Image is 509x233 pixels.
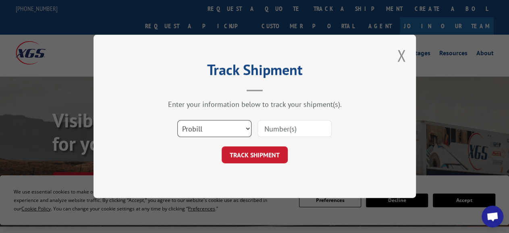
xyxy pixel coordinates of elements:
div: Open chat [482,206,503,227]
input: Number(s) [258,121,332,137]
div: Enter your information below to track your shipment(s). [134,100,376,109]
button: Close modal [397,45,406,66]
h2: Track Shipment [134,64,376,79]
button: TRACK SHIPMENT [222,147,288,164]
